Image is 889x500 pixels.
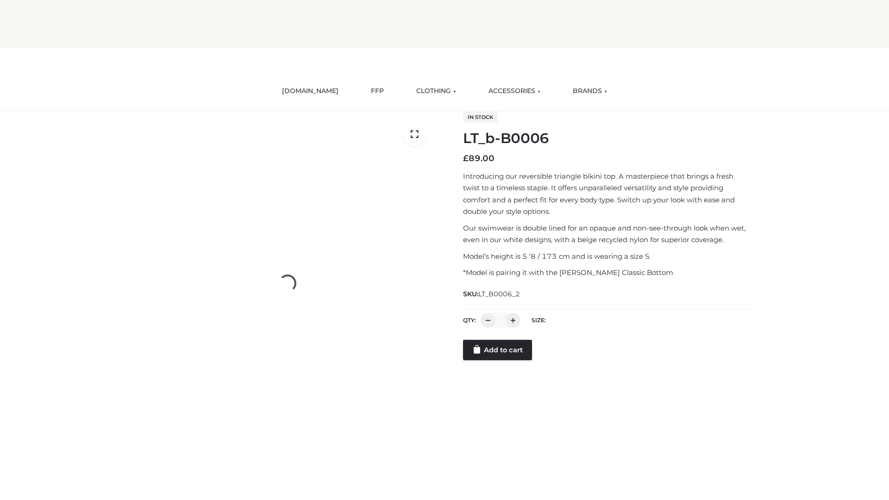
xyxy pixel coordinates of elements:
span: £ [463,153,469,163]
bdi: 89.00 [463,153,495,163]
a: Add to cart [463,340,532,360]
span: In stock [463,112,498,123]
a: ACCESSORIES [482,81,547,101]
p: Our swimwear is double lined for an opaque and non-see-through look when wet, even in our white d... [463,222,751,246]
p: *Model is pairing it with the [PERSON_NAME] Classic Bottom [463,267,751,279]
span: SKU: [463,288,521,300]
a: FFP [364,81,391,101]
a: [DOMAIN_NAME] [275,81,345,101]
label: Size: [532,317,546,324]
label: QTY: [463,317,476,324]
a: BRANDS [566,81,614,101]
p: Model’s height is 5 ‘8 / 173 cm and is wearing a size S. [463,250,751,262]
span: LT_B0006_2 [478,290,520,298]
p: Introducing our reversible triangle bikini top. A masterpiece that brings a fresh twist to a time... [463,170,751,218]
a: CLOTHING [409,81,463,101]
h1: LT_b-B0006 [463,130,751,147]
